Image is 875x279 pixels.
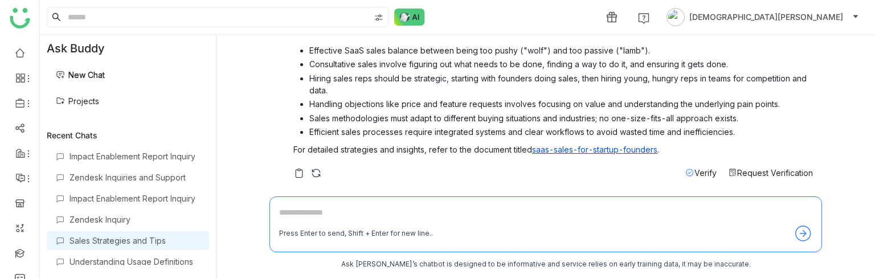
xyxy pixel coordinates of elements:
span: Request Verification [737,168,813,178]
a: Projects [56,96,99,106]
a: New Chat [56,70,105,80]
li: Handling objections like price and feature requests involves focusing on value and understanding ... [309,98,813,110]
a: saas-sales-for-startup-founders [532,145,657,154]
div: Ask [PERSON_NAME]’s chatbot is designed to be informative and service relies on early training da... [269,259,822,270]
img: ask-buddy-normal.svg [394,9,425,26]
div: Impact Enablement Report Inquiry [69,194,200,203]
button: [DEMOGRAPHIC_DATA][PERSON_NAME] [664,8,861,26]
div: Impact Enablement Report Inquiry [69,151,200,161]
li: Effective SaaS sales balance between being too pushy ("wolf") and too passive ("lamb"). [309,44,813,56]
li: Efficient sales processes require integrated systems and clear workflows to avoid wasted time and... [309,126,813,138]
li: Consultative sales involve figuring out what needs to be done, finding a way to do it, and ensuri... [309,58,813,70]
img: avatar [667,8,685,26]
div: Ask Buddy [40,35,216,62]
img: copy-askbuddy.svg [293,167,305,179]
span: [DEMOGRAPHIC_DATA][PERSON_NAME] [689,11,843,23]
div: Press Enter to send, Shift + Enter for new line.. [279,228,433,239]
li: Sales methodologies must adapt to different buying situations and industries; no one-size-fits-al... [309,112,813,124]
img: help.svg [638,13,649,24]
img: search-type.svg [374,13,383,22]
img: logo [10,8,30,28]
span: Verify [694,168,717,178]
img: regenerate-askbuddy.svg [310,167,322,179]
div: Understanding Usage Definitions [69,257,200,266]
div: Zendesk Inquiry [69,215,200,224]
div: Zendesk Inquiries and Support [69,173,200,182]
div: Recent Chats [47,130,209,140]
p: For detailed strategies and insights, refer to the document titled . [293,143,813,155]
div: Sales Strategies and Tips [69,236,200,245]
li: Hiring sales reps should be strategic, starting with founders doing sales, then hiring young, hun... [309,72,813,96]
